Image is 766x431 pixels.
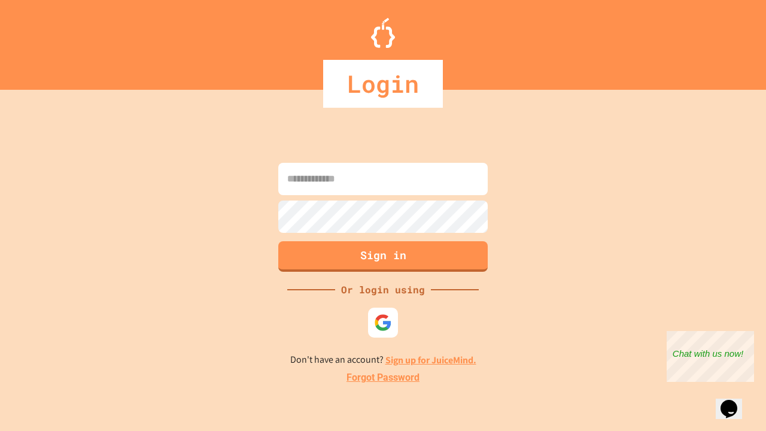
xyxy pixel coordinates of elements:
p: Don't have an account? [290,353,476,368]
iframe: chat widget [667,331,754,382]
a: Forgot Password [346,371,420,385]
img: google-icon.svg [374,314,392,332]
iframe: chat widget [716,383,754,419]
div: Or login using [335,283,431,297]
button: Sign in [278,241,488,272]
a: Sign up for JuiceMind. [385,354,476,366]
img: Logo.svg [371,18,395,48]
div: Login [323,60,443,108]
